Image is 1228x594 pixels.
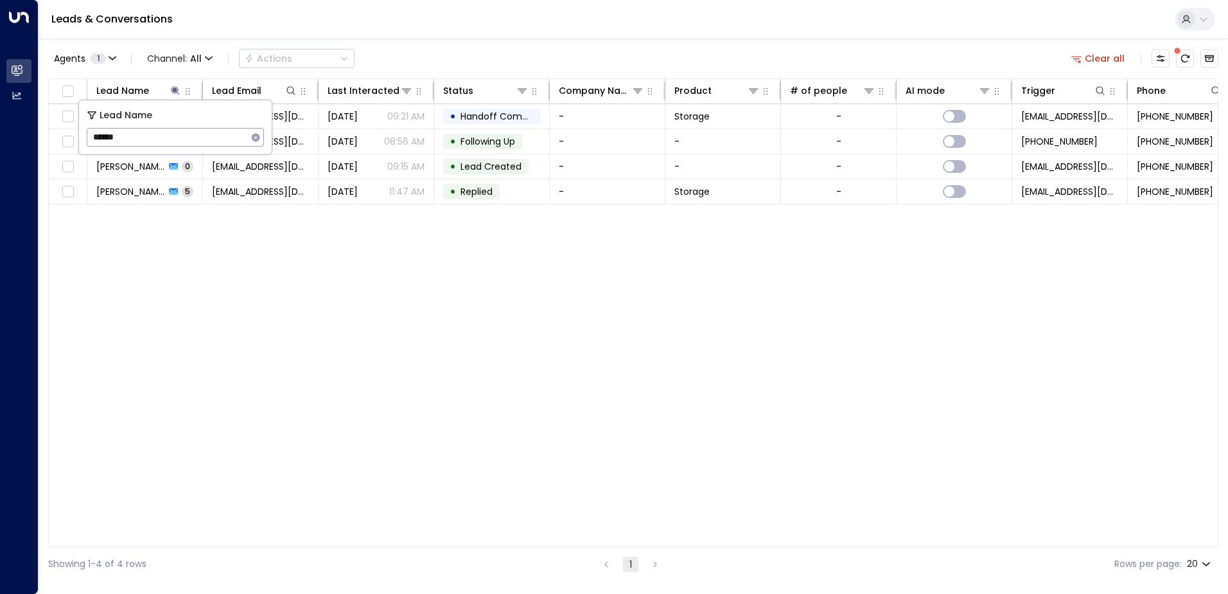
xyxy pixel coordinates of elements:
div: 20 [1187,555,1213,573]
td: - [550,104,665,129]
div: - [836,135,841,148]
span: Aug 11, 2025 [328,135,358,148]
div: Trigger [1021,83,1055,98]
td: - [550,179,665,204]
span: Agents [54,54,85,63]
span: 1 [91,53,106,64]
p: 09:15 AM [387,160,425,173]
span: Toggle select row [60,159,76,175]
button: Customize [1152,50,1170,67]
div: Product [674,83,712,98]
span: Storage [674,185,710,198]
div: Phone [1137,83,1166,98]
td: - [665,129,781,154]
span: 5 [182,186,193,197]
div: Trigger [1021,83,1107,98]
div: Lead Email [212,83,261,98]
span: tabathafenton@gmail.com [212,185,309,198]
div: • [450,156,456,177]
span: Toggle select row [60,134,76,150]
div: Last Interacted [328,83,399,98]
td: - [665,154,781,179]
div: Lead Name [96,83,182,98]
div: Status [443,83,473,98]
div: # of people [790,83,847,98]
span: Channel: [142,50,218,67]
button: Actions [239,49,355,68]
span: +447828141194 [1137,110,1213,123]
span: leads@space-station.co.uk [1021,110,1118,123]
div: # of people [790,83,875,98]
div: Phone [1137,83,1222,98]
div: Button group with a nested menu [239,49,355,68]
div: - [836,110,841,123]
div: • [450,181,456,203]
span: +447828141194 [1021,135,1098,148]
div: AI mode [906,83,991,98]
div: Last Interacted [328,83,413,98]
span: There are new threads available. Refresh the grid to view the latest updates. [1176,50,1194,67]
div: • [450,130,456,152]
button: page 1 [623,557,638,572]
div: Company Name [559,83,644,98]
button: Channel:All [142,50,218,67]
span: Handoff Completed [460,110,551,123]
div: Product [674,83,760,98]
span: Toggle select row [60,184,76,200]
span: tabathafenton@gmail.com [212,160,309,173]
td: - [550,129,665,154]
span: 0 [182,161,193,172]
span: +447828141194 [1137,160,1213,173]
p: 11:47 AM [389,185,425,198]
div: Company Name [559,83,631,98]
span: +447828141194 [1137,185,1213,198]
span: Following Up [460,135,515,148]
label: Rows per page: [1114,557,1182,571]
div: Lead Name [96,83,149,98]
span: Toggle select all [60,84,76,100]
span: Yesterday [328,110,358,123]
div: Status [443,83,529,98]
div: • [450,105,456,127]
span: Tabatha Fenton [96,185,165,198]
div: Showing 1-4 of 4 rows [48,557,146,571]
p: 09:21 AM [387,110,425,123]
div: Lead Email [212,83,297,98]
span: Aug 09, 2025 [328,160,358,173]
div: AI mode [906,83,945,98]
span: Toggle select row [60,109,76,125]
span: Storage [674,110,710,123]
div: Actions [245,53,292,64]
span: Tabatha Fenton [96,160,165,173]
nav: pagination navigation [598,556,663,572]
div: - [836,185,841,198]
button: Clear all [1066,50,1130,67]
a: Leads & Conversations [51,12,173,26]
span: Lead Name [100,108,152,123]
span: leads@space-station.co.uk [1021,185,1118,198]
span: Lead Created [460,160,522,173]
button: Archived Leads [1200,50,1218,67]
button: Agents1 [48,50,121,67]
span: Replied [460,185,493,198]
span: Jul 12, 2025 [328,185,358,198]
span: leads@space-station.co.uk [1021,160,1118,173]
span: All [190,53,202,64]
div: - [836,160,841,173]
p: 08:56 AM [384,135,425,148]
span: +447828141194 [1137,135,1213,148]
td: - [550,154,665,179]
